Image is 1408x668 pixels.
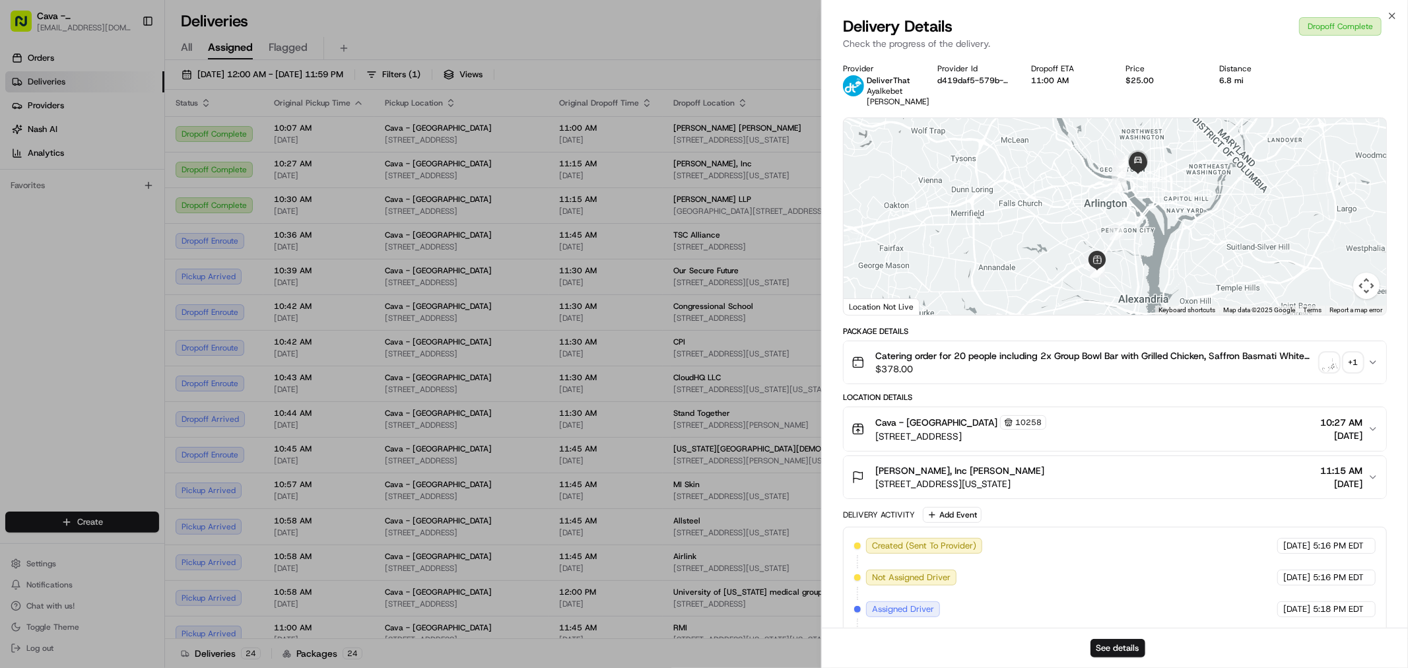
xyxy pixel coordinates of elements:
span: Map data ©2025 Google [1223,306,1295,314]
span: Wisdom [PERSON_NAME] [41,240,141,251]
div: Price [1125,63,1199,74]
span: [DATE] [117,205,144,215]
span: API Documentation [125,295,212,308]
button: Catering order for 20 people including 2x Group Bowl Bar with Grilled Chicken, Saffron Basmati Wh... [844,341,1386,384]
div: 5 [1112,178,1127,193]
img: Nash [13,13,40,40]
button: Cava - [GEOGRAPHIC_DATA]10258[STREET_ADDRESS]10:27 AM[DATE] [844,407,1386,451]
span: 5:16 PM EDT [1313,572,1364,584]
a: Terms [1303,306,1322,314]
span: Pylon [131,327,160,337]
span: • [143,240,148,251]
button: [PERSON_NAME], Inc [PERSON_NAME][STREET_ADDRESS][US_STATE]11:15 AM[DATE] [844,456,1386,498]
div: 7 [1084,255,1098,269]
img: 1736555255976-a54dd68f-1ca7-489b-9aae-adbdc363a1c4 [26,205,37,216]
span: Ayalkebet [PERSON_NAME] [867,86,929,107]
div: 4 [1112,168,1126,183]
div: Delivery Activity [843,510,915,520]
span: 11:15 AM [1320,464,1362,477]
span: Catering order for 20 people including 2x Group Bowl Bar with Grilled Chicken, Saffron Basmati Wh... [875,349,1315,362]
span: [DATE] [1283,540,1310,552]
p: Check the progress of the delivery. [843,37,1387,50]
span: DeliverThat [867,75,910,86]
div: Location Details [843,392,1387,403]
div: 11:00 AM [1032,75,1105,86]
span: Cava - [GEOGRAPHIC_DATA] [875,416,997,429]
span: $378.00 [875,362,1315,376]
div: 💻 [112,296,122,307]
img: signature_proof_of_delivery image [1320,353,1339,372]
img: Grace Nketiah [13,192,34,213]
div: Provider Id [937,63,1011,74]
p: Welcome 👋 [13,53,240,74]
button: Start new chat [224,130,240,146]
button: See all [205,169,240,185]
div: 9 [1090,263,1104,278]
div: Dropoff ETA [1032,63,1105,74]
div: Distance [1220,63,1293,74]
img: 4920774857489_3d7f54699973ba98c624_72.jpg [28,126,51,150]
span: [DATE] [1320,477,1362,490]
a: 📗Knowledge Base [8,290,106,314]
span: [DATE] [1283,572,1310,584]
span: Not Assigned Driver [872,572,951,584]
span: [STREET_ADDRESS][US_STATE] [875,477,1044,490]
button: See details [1090,639,1145,657]
span: Assigned Driver [872,603,934,615]
button: signature_proof_of_delivery image+1 [1320,353,1362,372]
img: Wisdom Oko [13,228,34,253]
a: Powered byPylon [93,327,160,337]
span: 5:18 PM EDT [1313,603,1364,615]
a: Open this area in Google Maps (opens a new window) [847,298,890,315]
span: 5:16 PM EDT [1313,540,1364,552]
span: [PERSON_NAME], Inc [PERSON_NAME] [875,464,1044,477]
div: $25.00 [1125,75,1199,86]
div: 📗 [13,296,24,307]
span: [DATE] [1320,429,1362,442]
span: [PERSON_NAME] [41,205,107,215]
img: profile_deliverthat_partner.png [843,75,864,96]
div: Location Not Live [844,298,920,315]
div: 6.8 mi [1220,75,1293,86]
a: 💻API Documentation [106,290,217,314]
span: Delivery Details [843,16,953,37]
span: [DATE] [151,240,178,251]
div: 1 [1114,155,1128,170]
div: Start new chat [59,126,217,139]
input: Clear [34,85,218,99]
button: Keyboard shortcuts [1158,306,1215,315]
span: 10:27 AM [1320,416,1362,429]
span: Created (Sent To Provider) [872,540,976,552]
img: Google [847,298,890,315]
img: 1736555255976-a54dd68f-1ca7-489b-9aae-adbdc363a1c4 [26,241,37,251]
button: Map camera controls [1353,273,1380,299]
span: [DATE] [1283,603,1310,615]
span: Knowledge Base [26,295,101,308]
div: 3 [1113,161,1127,176]
div: We're available if you need us! [59,139,182,150]
button: Add Event [923,507,982,523]
span: [STREET_ADDRESS] [875,430,1046,443]
div: 2 [1113,158,1127,172]
div: Package Details [843,326,1387,337]
div: Provider [843,63,916,74]
div: 6 [1110,226,1124,240]
span: • [110,205,114,215]
img: 1736555255976-a54dd68f-1ca7-489b-9aae-adbdc363a1c4 [13,126,37,150]
button: d419daf5-579b-40fc-ae30-b3e2ac42c19c [937,75,1011,86]
div: + 1 [1344,353,1362,372]
span: 10258 [1015,417,1042,428]
a: Report a map error [1329,306,1382,314]
div: Past conversations [13,172,88,182]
